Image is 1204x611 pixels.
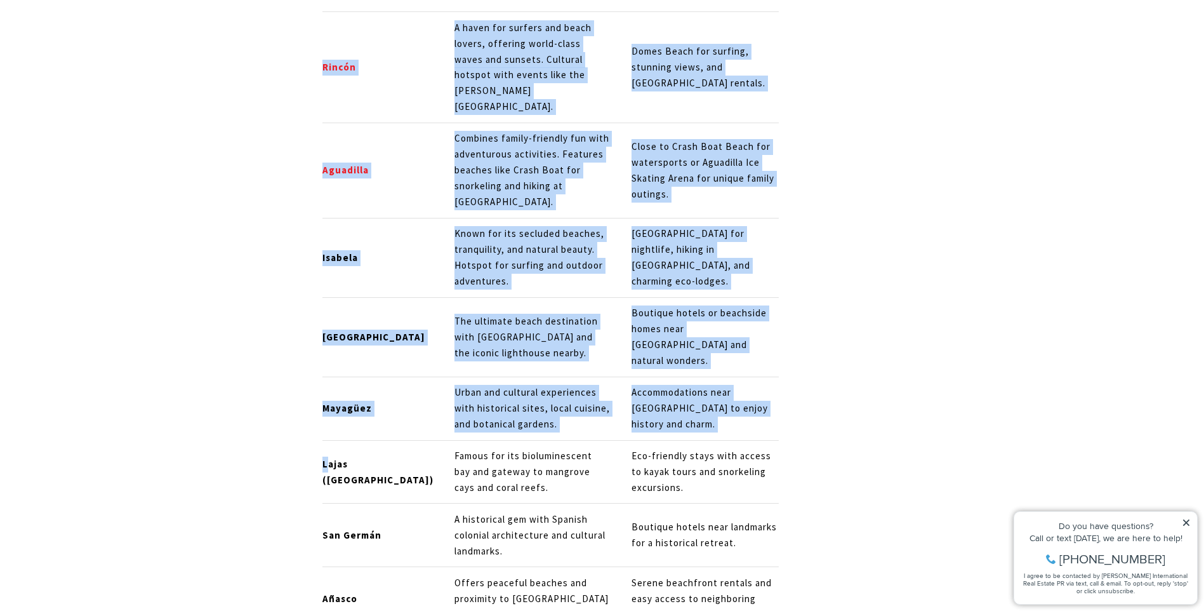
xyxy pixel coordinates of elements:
p: Accommodations near [GEOGRAPHIC_DATA] to enjoy history and charm. [632,385,779,433]
div: Call or text [DATE], we are here to help! [13,41,183,50]
span: [PHONE_NUMBER] [52,60,158,72]
p: Known for its secluded beaches, tranquility, and natural beauty. Hotspot for surfing and outdoor ... [454,226,611,290]
p: Boutique hotels or beachside homes near [GEOGRAPHIC_DATA] and natural wonders. [632,305,779,369]
p: A haven for surfers and beach lovers, offering world-class waves and sunsets. Cultural hotspot wi... [454,20,611,116]
strong: Añasco [322,593,357,605]
strong: Mayagüez [322,402,372,414]
p: Eco-friendly stays with access to kayak tours and snorkeling excursions. [632,448,779,496]
p: Combines family-friendly fun with adventurous activities. Features beaches like Crash Boat for sn... [454,131,611,210]
strong: Lajas ([GEOGRAPHIC_DATA]) [322,458,433,486]
p: Close to Crash Boat Beach for watersports or Aguadilla Ice Skating Arena for unique family outings. [632,139,779,203]
span: I agree to be contacted by [PERSON_NAME] International Real Estate PR via text, call & email. To ... [16,78,181,102]
strong: Rincón [322,61,356,73]
p: A historical gem with Spanish colonial architecture and cultural landmarks. [454,512,611,560]
a: Aguadilla - open in a new tab [322,164,369,176]
div: Do you have questions? [13,29,183,37]
p: Urban and cultural experiences with historical sites, local cuisine, and botanical gardens. [454,385,611,433]
strong: Aguadilla [322,164,369,176]
p: Famous for its bioluminescent bay and gateway to mangrove cays and coral reefs. [454,448,611,496]
p: [GEOGRAPHIC_DATA] for nightlife, hiking in [GEOGRAPHIC_DATA], and charming eco-lodges. [632,226,779,290]
strong: Isabela [322,252,358,264]
p: Boutique hotels near landmarks for a historical retreat. [632,520,779,551]
p: The ultimate beach destination with [GEOGRAPHIC_DATA] and the iconic lighthouse nearby. [454,314,611,361]
a: Rincón - open in a new tab [322,61,356,73]
p: Domes Beach for surfing, stunning views, and [GEOGRAPHIC_DATA] rentals. [632,44,779,91]
strong: [GEOGRAPHIC_DATA] [322,331,425,343]
strong: San Germán [322,529,381,541]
